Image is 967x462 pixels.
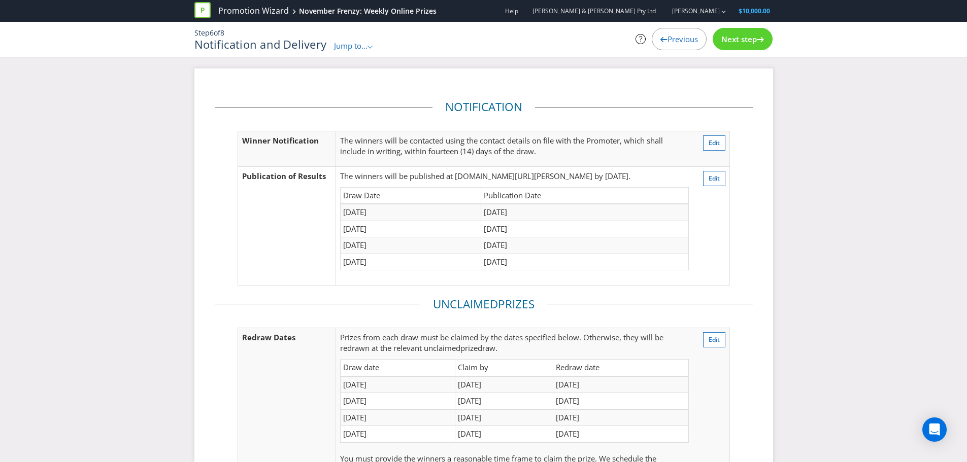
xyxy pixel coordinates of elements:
[341,376,455,393] td: [DATE]
[528,296,535,312] span: s
[481,187,689,204] td: Publication Date
[210,28,214,38] span: 6
[334,41,368,51] span: Jump to...
[341,237,481,254] td: [DATE]
[709,174,720,183] span: Edit
[218,5,289,17] a: Promotion Wizard
[481,221,689,237] td: [DATE]
[341,254,481,270] td: [DATE]
[455,426,553,442] td: [DATE]
[498,296,528,312] span: Prize
[703,171,725,186] button: Edit
[455,409,553,425] td: [DATE]
[703,332,725,347] button: Edit
[481,254,689,270] td: [DATE]
[194,38,327,50] h1: Notification and Delivery
[922,417,947,442] div: Open Intercom Messenger
[553,409,688,425] td: [DATE]
[341,204,481,221] td: [DATE]
[340,171,688,182] p: The winners will be published at [DOMAIN_NAME][URL][PERSON_NAME] by [DATE].
[341,393,455,409] td: [DATE]
[340,332,357,342] span: Prize
[481,204,689,221] td: [DATE]
[432,99,535,115] legend: Notification
[721,34,757,44] span: Next step
[194,28,210,38] span: Step
[481,237,689,254] td: [DATE]
[341,187,481,204] td: Draw Date
[460,343,478,353] span: prize
[341,360,455,376] td: Draw date
[299,6,437,16] div: November Frenzy: Weekly Online Prizes
[703,135,725,151] button: Edit
[214,28,220,38] span: of
[341,221,481,237] td: [DATE]
[341,426,455,442] td: [DATE]
[662,7,720,15] a: [PERSON_NAME]
[553,376,688,393] td: [DATE]
[341,409,455,425] td: [DATE]
[505,7,518,15] a: Help
[455,393,553,409] td: [DATE]
[340,135,688,157] p: The winners will be contacted using the contact details on file with the Promoter, which shall in...
[553,426,688,442] td: [DATE]
[668,34,698,44] span: Previous
[709,335,720,344] span: Edit
[709,138,720,147] span: Edit
[340,332,663,353] span: s from each draw must be claimed by the dates specified below. Otherwise, they will be redrawn at...
[455,360,553,376] td: Claim by
[553,360,688,376] td: Redraw date
[478,343,497,353] span: draw.
[238,131,336,166] td: Winner Notification
[433,296,498,312] span: Unclaimed
[220,28,224,38] span: 8
[455,376,553,393] td: [DATE]
[739,7,770,15] span: $10,000.00
[238,166,336,285] td: Publication of Results
[553,393,688,409] td: [DATE]
[532,7,656,15] span: [PERSON_NAME] & [PERSON_NAME] Pty Ltd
